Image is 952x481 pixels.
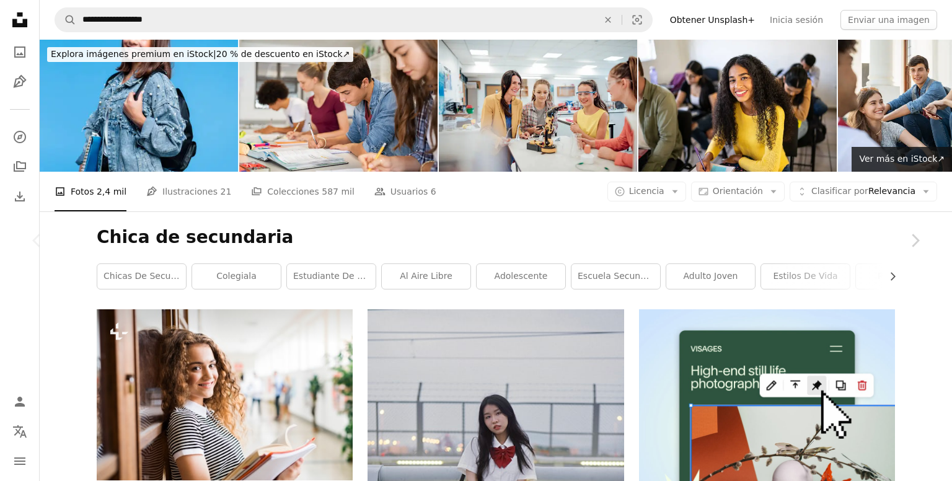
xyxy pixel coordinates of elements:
button: Búsqueda visual [622,8,652,32]
a: Iniciar sesión / Registrarse [7,389,32,414]
a: adolescente [477,264,565,289]
span: 20 % de descuento en iStock ↗ [51,49,350,59]
button: Borrar [594,8,622,32]
span: Licencia [629,186,664,196]
span: Ver más en iStock ↗ [859,154,945,164]
span: 6 [431,185,436,198]
img: Estudiantes de secundaria haciendo examen en el aula [239,40,438,172]
button: Idioma [7,419,32,444]
h1: Chica de secundaria [97,226,895,249]
a: Colecciones [7,154,32,179]
span: 21 [220,185,231,198]
a: Atractiva adolescente con cuadernos en el pasillo de la escuela secundaria durante el descanso. [97,389,353,400]
a: Siguiente [878,181,952,300]
a: Pelo largo [856,264,945,289]
img: Retrato de una estudiante de secundaria bonita [40,40,238,172]
a: escuela secundarium [571,264,660,289]
a: al aire libre [382,264,470,289]
img: Retrato de una joven que estudia en el aula de la universidad [638,40,837,172]
a: Explora imágenes premium en iStock|20 % de descuento en iStock↗ [40,40,361,69]
span: Orientación [713,186,763,196]
a: Estudiante de secundarium [287,264,376,289]
a: estilos de vida [761,264,850,289]
a: Chicas de secundaria [97,264,186,289]
a: adulto joven [666,264,755,289]
button: Buscar en Unsplash [55,8,76,32]
a: Usuarios 6 [374,172,436,211]
a: Ilustraciones [7,69,32,94]
img: Estudio de brazo robótico [439,40,637,172]
a: Fotos [7,40,32,64]
span: Explora imágenes premium en iStock | [51,49,216,59]
form: Encuentra imágenes en todo el sitio [55,7,653,32]
img: Atractiva adolescente con cuadernos en el pasillo de la escuela secundaria durante el descanso. [97,309,353,480]
span: 587 mil [322,185,355,198]
button: Enviar una imagen [840,10,937,30]
span: Relevancia [811,185,915,198]
a: Ilustraciones 21 [146,172,231,211]
a: Ver más en iStock↗ [852,147,952,172]
a: Explorar [7,125,32,149]
button: Clasificar porRelevancia [790,182,937,201]
button: Licencia [607,182,686,201]
button: Orientación [691,182,785,201]
span: Clasificar por [811,186,868,196]
a: Obtener Unsplash+ [663,10,762,30]
a: Colecciones 587 mil [251,172,355,211]
a: Inicia sesión [762,10,831,30]
button: Menú [7,449,32,474]
a: colegiala [192,264,281,289]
